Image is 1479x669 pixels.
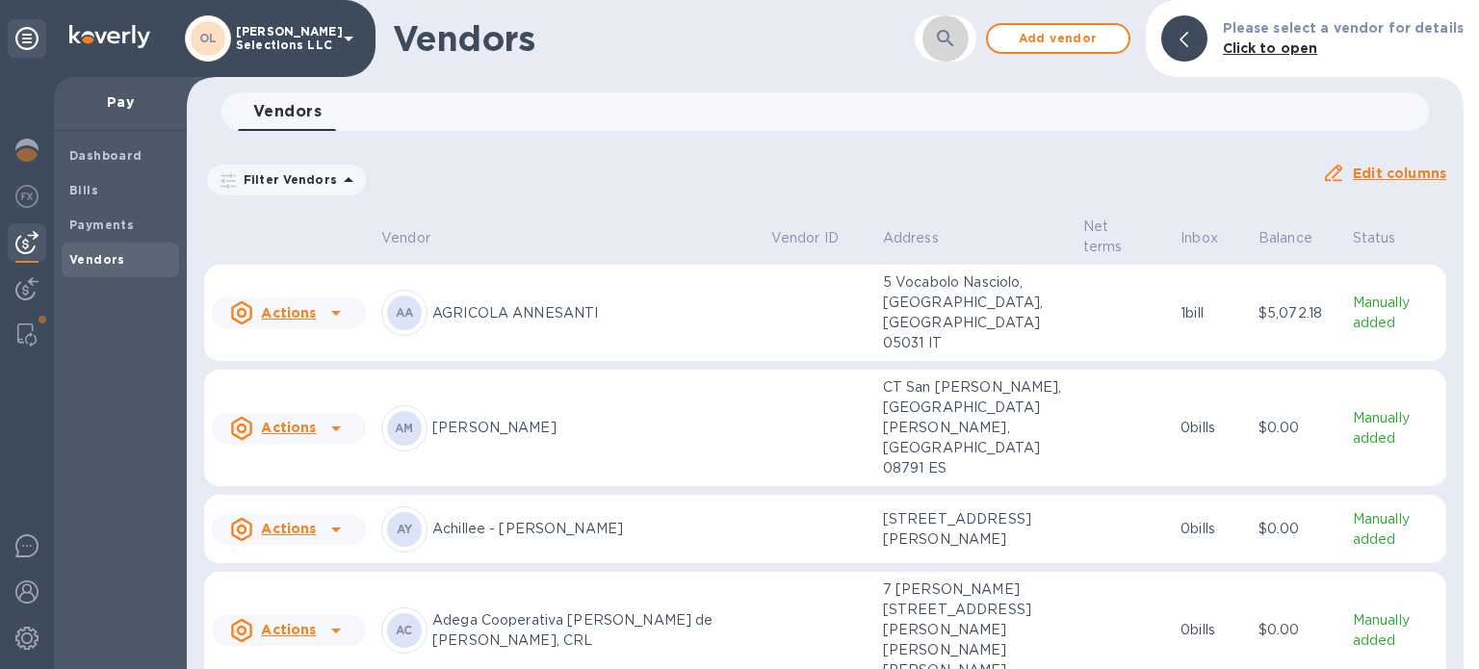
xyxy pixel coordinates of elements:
[253,98,322,125] span: Vendors
[381,228,455,248] span: Vendor
[8,19,46,58] div: Unpin categories
[1353,408,1439,449] p: Manually added
[1083,217,1166,257] span: Net terms
[261,420,316,435] u: Actions
[1181,620,1243,640] p: 0 bills
[1353,228,1396,248] p: Status
[771,228,864,248] span: Vendor ID
[1181,228,1243,248] span: Inbox
[986,23,1130,54] button: Add vendor
[1181,303,1243,323] p: 1 bill
[69,25,150,48] img: Logo
[15,185,39,208] img: Foreign exchange
[1223,20,1464,36] b: Please select a vendor for details
[69,92,171,112] p: Pay
[1181,228,1218,248] p: Inbox
[261,521,316,536] u: Actions
[236,171,337,188] p: Filter Vendors
[883,377,1068,478] p: CT San [PERSON_NAME], [GEOGRAPHIC_DATA][PERSON_NAME], [GEOGRAPHIC_DATA] 08791 ES
[432,519,756,539] p: Achillee - [PERSON_NAME]
[432,303,756,323] p: AGRICOLA ANNESANTI
[1353,509,1439,550] p: Manually added
[432,418,756,438] p: [PERSON_NAME]
[1181,519,1243,539] p: 0 bills
[1003,27,1113,50] span: Add vendor
[261,305,316,321] u: Actions
[1258,303,1337,323] p: $5,072.18
[69,183,98,197] b: Bills
[381,228,430,248] p: Vendor
[397,522,413,536] b: AY
[1258,228,1312,248] p: Balance
[1258,418,1337,438] p: $0.00
[1258,620,1337,640] p: $0.00
[1353,610,1439,651] p: Manually added
[69,218,134,232] b: Payments
[199,31,218,45] b: OL
[393,18,915,59] h1: Vendors
[1353,293,1439,333] p: Manually added
[1258,519,1337,539] p: $0.00
[69,148,143,163] b: Dashboard
[261,622,316,637] u: Actions
[1353,166,1446,181] u: Edit columns
[395,421,414,435] b: AM
[883,509,1068,550] p: [STREET_ADDRESS][PERSON_NAME]
[883,228,964,248] span: Address
[1223,40,1318,56] b: Click to open
[1083,217,1141,257] p: Net terms
[432,610,756,651] p: Adega Cooperativa [PERSON_NAME] de [PERSON_NAME], CRL
[236,25,332,52] p: [PERSON_NAME] Selections LLC
[883,272,1068,353] p: 5 Vocabolo Nasciolo, [GEOGRAPHIC_DATA], [GEOGRAPHIC_DATA] 05031 IT
[771,228,839,248] p: Vendor ID
[883,228,939,248] p: Address
[396,623,413,637] b: AC
[1258,228,1337,248] span: Balance
[1181,418,1243,438] p: 0 bills
[69,252,125,267] b: Vendors
[396,305,414,320] b: AA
